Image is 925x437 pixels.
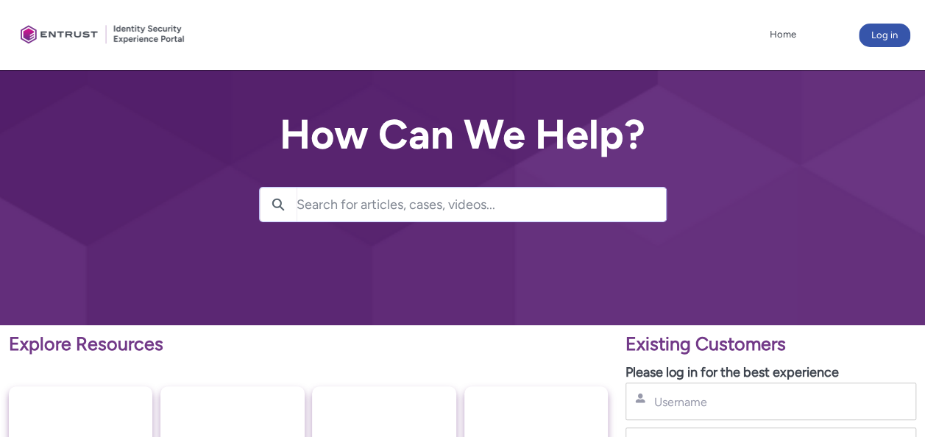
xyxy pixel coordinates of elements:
p: Explore Resources [9,330,608,358]
p: Please log in for the best experience [625,363,916,383]
input: Username [653,394,843,410]
a: Home [766,24,800,46]
p: Existing Customers [625,330,916,358]
button: Search [260,188,297,221]
h2: How Can We Help? [259,112,667,157]
button: Log in [859,24,910,47]
input: Search for articles, cases, videos... [297,188,666,221]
